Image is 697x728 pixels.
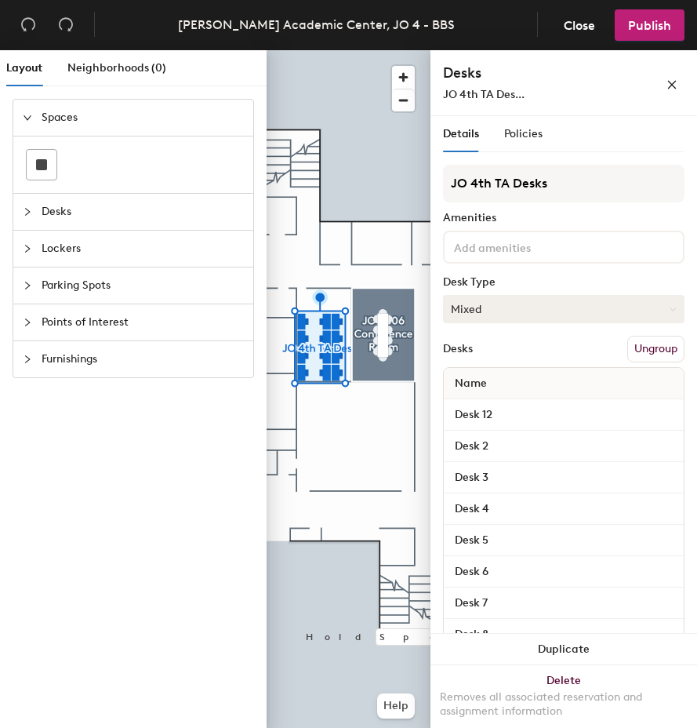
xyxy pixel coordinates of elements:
[447,369,495,398] span: Name
[451,237,592,256] input: Add amenities
[447,624,681,646] input: Unnamed desk
[443,276,684,289] div: Desk Type
[447,592,681,614] input: Unnamed desk
[447,404,681,426] input: Unnamed desk
[42,268,244,304] span: Parking Spots
[23,244,32,253] span: collapsed
[443,343,473,355] div: Desks
[550,9,608,41] button: Close
[6,61,42,75] span: Layout
[443,295,684,323] button: Mixed
[447,435,681,457] input: Unnamed desk
[20,16,36,32] span: undo
[178,15,455,35] div: [PERSON_NAME] Academic Center, JO 4 - BBS
[615,9,684,41] button: Publish
[443,63,615,83] h4: Desks
[447,498,681,520] input: Unnamed desk
[42,231,244,267] span: Lockers
[23,281,32,290] span: collapsed
[42,341,244,377] span: Furnishings
[23,318,32,327] span: collapsed
[564,18,595,33] span: Close
[42,194,244,230] span: Desks
[504,127,543,140] span: Policies
[67,61,166,75] span: Neighborhoods (0)
[13,9,44,41] button: Undo (⌘ + Z)
[377,693,415,719] button: Help
[23,113,32,122] span: expanded
[447,561,681,583] input: Unnamed desk
[430,634,697,665] button: Duplicate
[50,9,82,41] button: Redo (⌘ + ⇧ + Z)
[447,530,681,551] input: Unnamed desk
[628,18,671,33] span: Publish
[447,467,681,489] input: Unnamed desk
[23,207,32,217] span: collapsed
[440,690,688,719] div: Removes all associated reservation and assignment information
[666,79,677,90] span: close
[42,100,244,136] span: Spaces
[443,212,684,224] div: Amenities
[23,355,32,364] span: collapsed
[42,304,244,340] span: Points of Interest
[627,336,684,362] button: Ungroup
[443,127,479,140] span: Details
[443,88,525,101] span: JO 4th TA Des...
